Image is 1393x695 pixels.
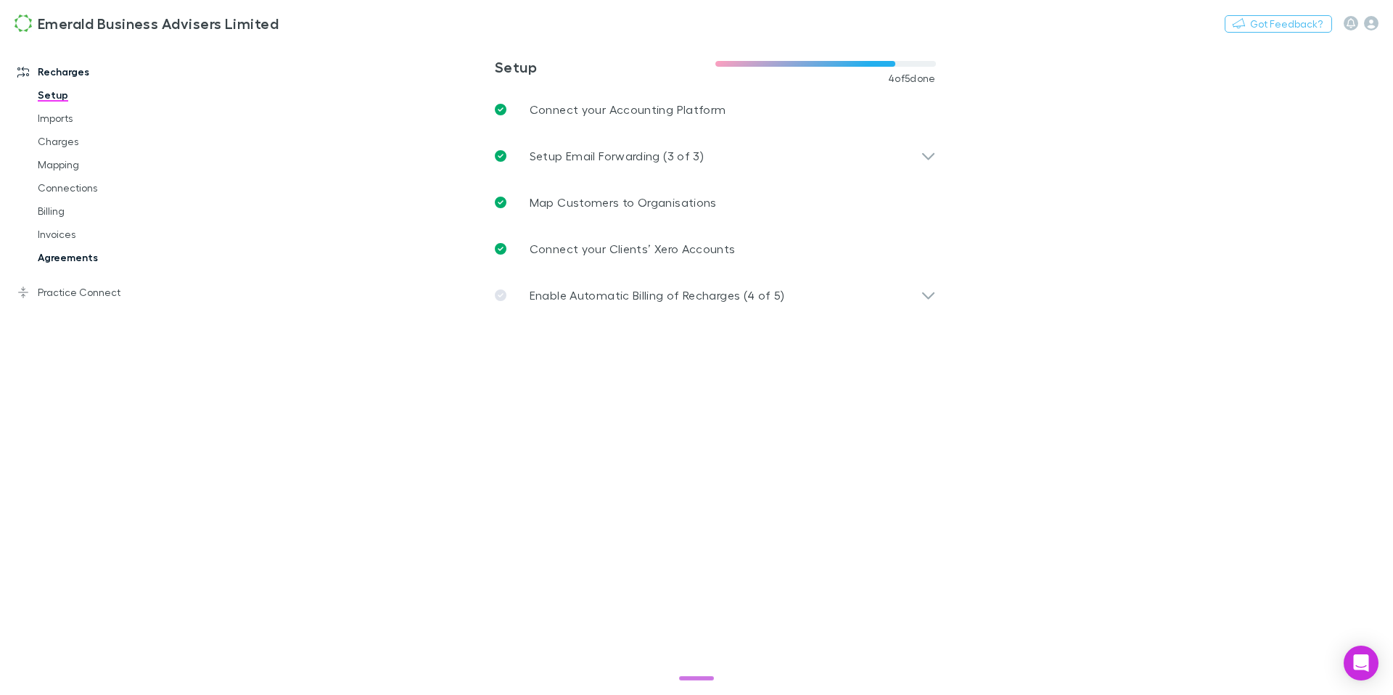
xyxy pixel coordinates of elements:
a: Connections [23,176,185,200]
a: Map Customers to Organisations [483,179,948,226]
img: Emerald Business Advisers Limited's Logo [15,15,32,32]
p: Setup Email Forwarding (3 of 3) [530,147,704,165]
h3: Setup [495,58,715,75]
h3: Emerald Business Advisers Limited [38,15,279,32]
a: Charges [23,130,185,153]
a: Recharges [3,60,185,83]
a: Connect your Clients’ Xero Accounts [483,226,948,272]
a: Connect your Accounting Platform [483,86,948,133]
button: Got Feedback? [1225,15,1332,33]
div: Setup Email Forwarding (3 of 3) [483,133,948,179]
div: Enable Automatic Billing of Recharges (4 of 5) [483,272,948,318]
p: Map Customers to Organisations [530,194,717,211]
a: Setup [23,83,185,107]
p: Enable Automatic Billing of Recharges (4 of 5) [530,287,785,304]
a: Mapping [23,153,185,176]
p: Connect your Accounting Platform [530,101,726,118]
p: Connect your Clients’ Xero Accounts [530,240,736,258]
span: 4 of 5 done [888,73,936,84]
a: Emerald Business Advisers Limited [6,6,287,41]
a: Invoices [23,223,185,246]
div: Open Intercom Messenger [1344,646,1378,680]
a: Agreements [23,246,185,269]
a: Billing [23,200,185,223]
a: Practice Connect [3,281,185,304]
a: Imports [23,107,185,130]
